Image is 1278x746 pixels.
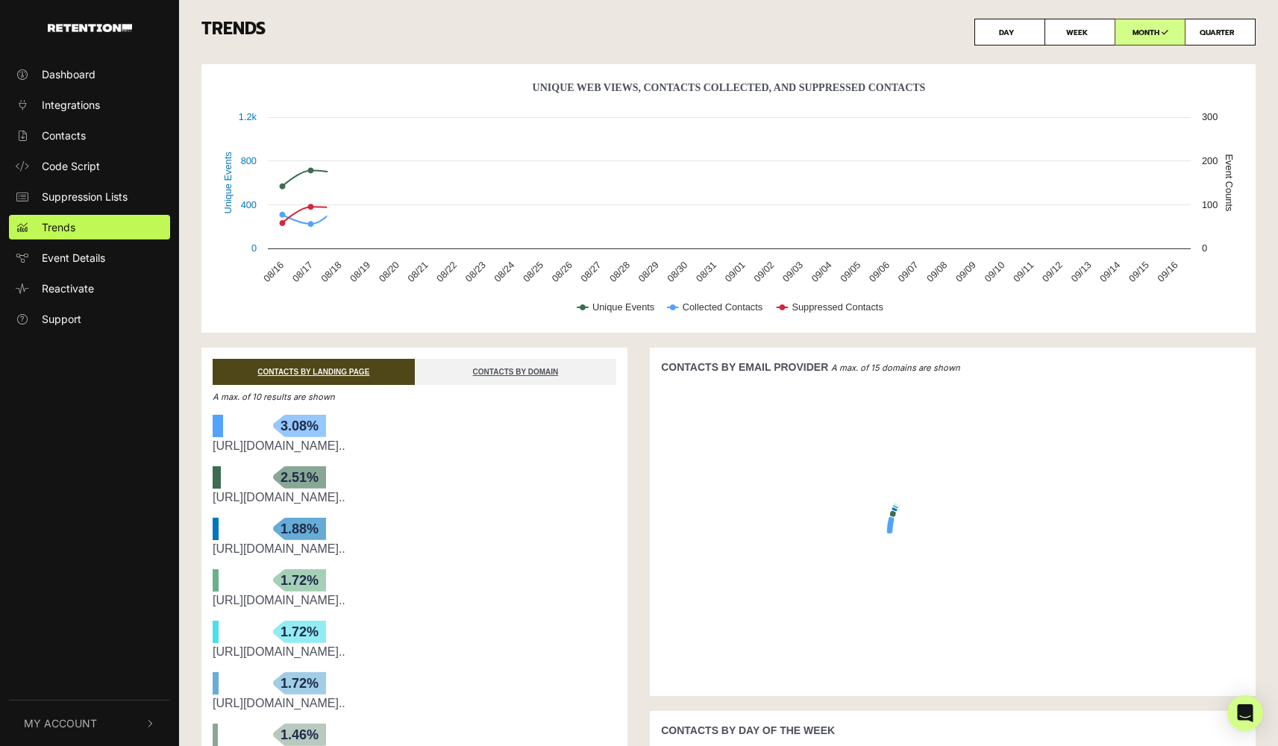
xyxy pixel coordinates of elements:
[521,260,545,284] text: 08/25
[1040,260,1065,284] text: 09/12
[1068,260,1093,284] text: 09/13
[42,250,105,266] span: Event Details
[982,260,1006,284] text: 09/10
[1202,242,1207,254] text: 0
[273,724,326,746] span: 1.46%
[273,621,326,643] span: 1.72%
[723,260,748,284] text: 09/01
[241,199,257,210] text: 400
[592,301,654,313] text: Unique Events
[838,260,862,284] text: 09/05
[213,697,345,709] a: [URL][DOMAIN_NAME]..
[434,260,459,284] text: 08/22
[213,491,345,504] a: [URL][DOMAIN_NAME]..
[9,184,170,209] a: Suppression Lists
[463,260,488,284] text: 08/23
[661,361,828,373] strong: CONTACTS BY EMAIL PROVIDER
[9,215,170,239] a: Trends
[9,245,170,270] a: Event Details
[953,260,978,284] text: 09/09
[661,724,835,736] strong: CONTACTS BY DAY OF THE WEEK
[42,280,94,296] span: Reactivate
[974,19,1045,46] label: DAY
[9,154,170,178] a: Code Script
[42,219,75,235] span: Trends
[1202,199,1218,210] text: 100
[683,301,762,313] text: Collected Contacts
[533,82,926,93] text: Unique Web Views, Contacts Collected, And Suppressed Contacts
[222,151,234,213] text: Unique Events
[1227,695,1263,731] div: Open Intercom Messenger
[348,260,372,284] text: 08/19
[42,189,128,204] span: Suppression Lists
[213,392,335,402] em: A max. of 10 results are shown
[213,695,616,712] div: https://www.capillus.com/web-pixels@2ddfe27cwacf934f7p7355b34emf9a1fd4c/collections/all-caps
[780,260,805,284] text: 09/03
[261,260,286,284] text: 08/16
[1202,111,1218,122] text: 300
[9,62,170,87] a: Dashboard
[751,260,776,284] text: 09/02
[1155,260,1180,284] text: 09/16
[42,311,81,327] span: Support
[273,415,326,437] span: 3.08%
[9,307,170,331] a: Support
[42,97,100,113] span: Integrations
[42,128,86,143] span: Contacts
[213,594,345,606] a: [URL][DOMAIN_NAME]..
[24,715,97,731] span: My Account
[1202,155,1218,166] text: 200
[415,359,617,385] a: CONTACTS BY DOMAIN
[694,260,718,284] text: 08/31
[895,260,920,284] text: 09/07
[1224,154,1235,212] text: Event Counts
[241,155,257,166] text: 800
[213,592,616,609] div: https://www.capillus.com/web-pixels@2181a11aw2fccb243p116ca46emacad63e2/collections/all-caps
[1127,260,1151,284] text: 09/15
[273,672,326,695] span: 1.72%
[1097,260,1122,284] text: 09/14
[213,439,345,452] a: [URL][DOMAIN_NAME]..
[578,260,603,284] text: 08/27
[213,75,1244,329] svg: Unique Web Views, Contacts Collected, And Suppressed Contacts
[273,518,326,540] span: 1.88%
[377,260,401,284] text: 08/20
[792,301,883,313] text: Suppressed Contacts
[831,363,960,373] em: A max. of 15 domains are shown
[1011,260,1036,284] text: 09/11
[809,260,833,284] text: 09/04
[319,260,343,284] text: 08/18
[9,276,170,301] a: Reactivate
[924,260,949,284] text: 09/08
[213,437,616,455] div: https://www.capillus.com/web-pixels@295d1af5w25c8f3dapfac4726bm0f666113/collections/all-caps
[239,111,257,122] text: 1.2k
[9,700,170,746] button: My Account
[1185,19,1256,46] label: QUARTER
[273,466,326,489] span: 2.51%
[213,542,345,555] a: [URL][DOMAIN_NAME]..
[48,24,132,32] img: Retention.com
[213,489,616,507] div: https://www.capillus.com/web-pixels@87104074w193399d0p9c2c7174m0f111275/collections/all-caps
[665,260,689,284] text: 08/30
[213,645,345,658] a: [URL][DOMAIN_NAME]..
[867,260,892,284] text: 09/06
[213,643,616,661] div: https://www.capillus.com/web-pixels@295d1af5w25c8f3dapfac4726bm0f666113/products/capillus-spectrum
[1044,19,1115,46] label: WEEK
[9,93,170,117] a: Integrations
[636,260,661,284] text: 08/29
[1115,19,1185,46] label: MONTH
[42,158,100,174] span: Code Script
[213,359,415,385] a: CONTACTS BY LANDING PAGE
[9,123,170,148] a: Contacts
[42,66,95,82] span: Dashboard
[213,540,616,558] div: https://www.capillus.com/web-pixels@101e3747w14cb203ep86935582m63bbd0d5/collections/all-caps
[550,260,574,284] text: 08/26
[607,260,632,284] text: 08/28
[251,242,257,254] text: 0
[290,260,315,284] text: 08/17
[201,19,1256,46] h3: TRENDS
[492,260,516,284] text: 08/24
[273,569,326,592] span: 1.72%
[405,260,430,284] text: 08/21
